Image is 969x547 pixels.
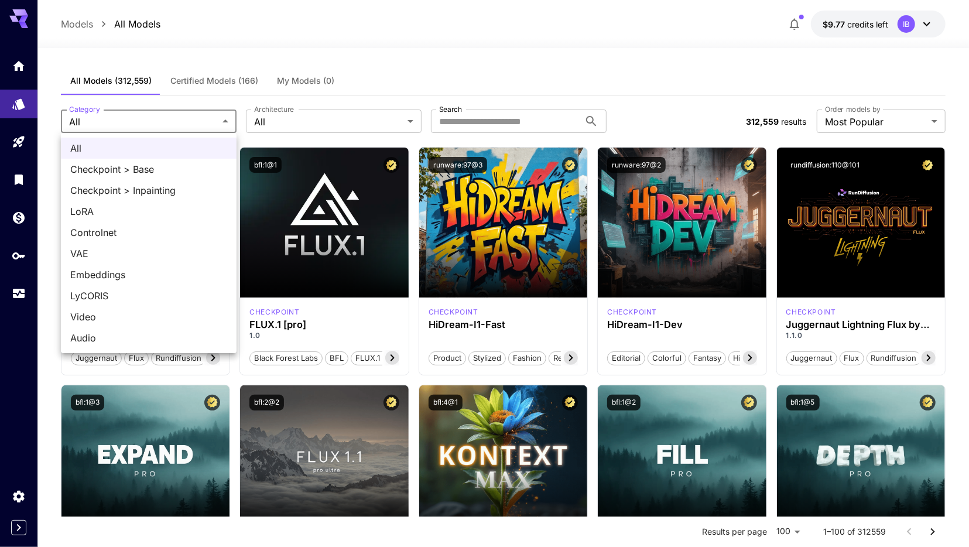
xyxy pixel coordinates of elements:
span: VAE [70,247,227,261]
span: LoRA [70,204,227,218]
span: Audio [70,331,227,345]
span: Video [70,310,227,324]
span: Checkpoint > Base [70,162,227,176]
span: Controlnet [70,225,227,240]
span: All [70,141,227,155]
span: LyCORIS [70,289,227,303]
span: Checkpoint > Inpainting [70,183,227,197]
span: Embeddings [70,268,227,282]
